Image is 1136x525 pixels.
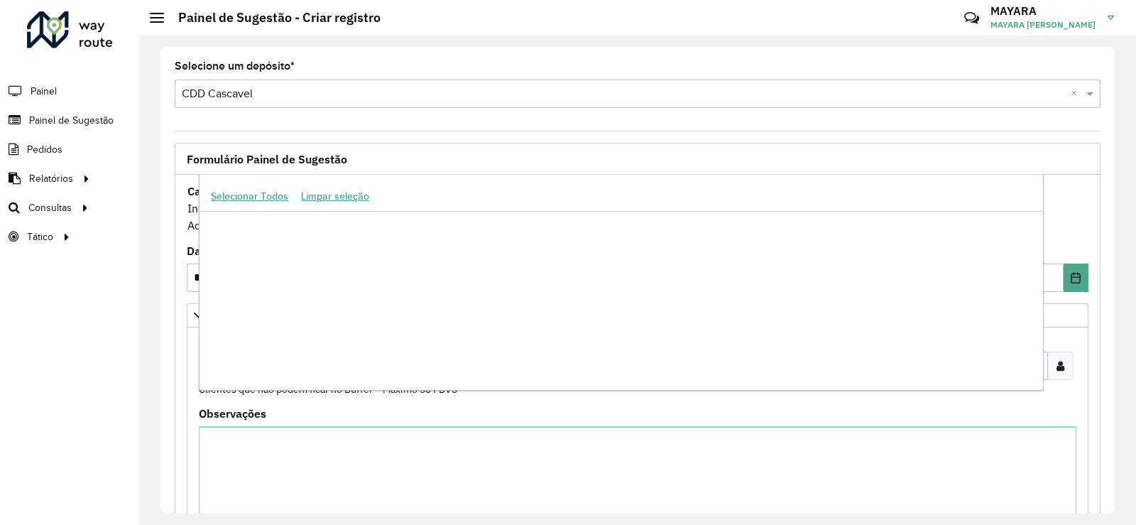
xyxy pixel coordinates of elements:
[28,200,72,215] span: Consultas
[204,185,295,207] button: Selecionar Todos
[199,405,266,422] label: Observações
[187,182,1088,234] div: Informe a data de inicio, fim e preencha corretamente os campos abaixo. Ao final, você irá pré-vi...
[29,113,114,128] span: Painel de Sugestão
[175,58,295,75] label: Selecione um depósito
[295,185,376,207] button: Limpar seleção
[187,303,1088,328] a: Priorizar Cliente - Não podem ficar no buffer
[187,153,347,165] span: Formulário Painel de Sugestão
[956,3,987,33] a: Contato Rápido
[27,142,62,157] span: Pedidos
[27,229,53,244] span: Tático
[1064,264,1088,292] button: Choose Date
[199,383,457,396] small: Clientes que não podem ficar no Buffer – Máximo 50 PDVS
[187,184,422,198] strong: Cadastro Painel de sugestão de roteirização:
[199,174,1044,391] ng-dropdown-panel: Options list
[990,18,1097,31] span: MAYARA [PERSON_NAME]
[990,4,1097,18] h3: MAYARA
[187,242,317,259] label: Data de Vigência Inicial
[29,171,73,186] span: Relatórios
[1071,85,1083,102] span: Clear all
[164,10,381,26] h2: Painel de Sugestão - Criar registro
[31,84,57,99] span: Painel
